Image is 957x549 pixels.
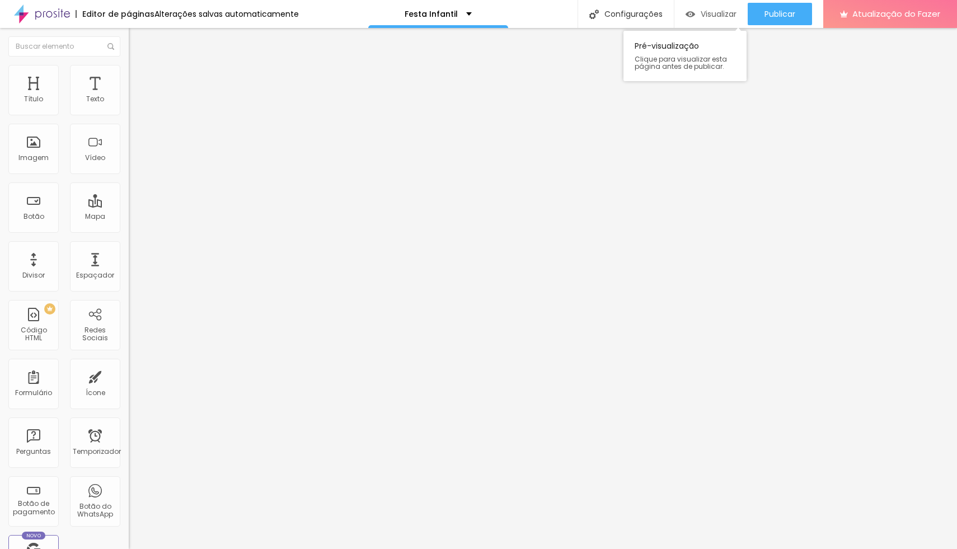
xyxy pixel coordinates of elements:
[701,8,736,20] font: Visualizar
[764,8,795,20] font: Publicar
[82,8,154,20] font: Editor de páginas
[86,94,104,104] font: Texto
[16,447,51,456] font: Perguntas
[24,94,43,104] font: Título
[22,270,45,280] font: Divisor
[604,8,663,20] font: Configurações
[748,3,812,25] button: Publicar
[21,325,47,342] font: Código HTML
[15,388,52,397] font: Formulário
[77,501,113,519] font: Botão do WhatsApp
[13,499,55,516] font: Botão de pagamento
[589,10,599,19] img: Ícone
[24,212,44,221] font: Botão
[18,153,49,162] font: Imagem
[73,447,121,456] font: Temporizador
[82,325,108,342] font: Redes Sociais
[635,40,699,51] font: Pré-visualização
[76,270,114,280] font: Espaçador
[635,54,727,71] font: Clique para visualizar esta página antes de publicar.
[85,212,105,221] font: Mapa
[107,43,114,50] img: Ícone
[852,8,940,20] font: Atualização do Fazer
[674,3,748,25] button: Visualizar
[405,8,458,20] font: Festa Infantil
[26,532,41,539] font: Novo
[154,8,299,20] font: Alterações salvas automaticamente
[86,388,105,397] font: Ícone
[85,153,105,162] font: Vídeo
[8,36,120,57] input: Buscar elemento
[686,10,695,19] img: view-1.svg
